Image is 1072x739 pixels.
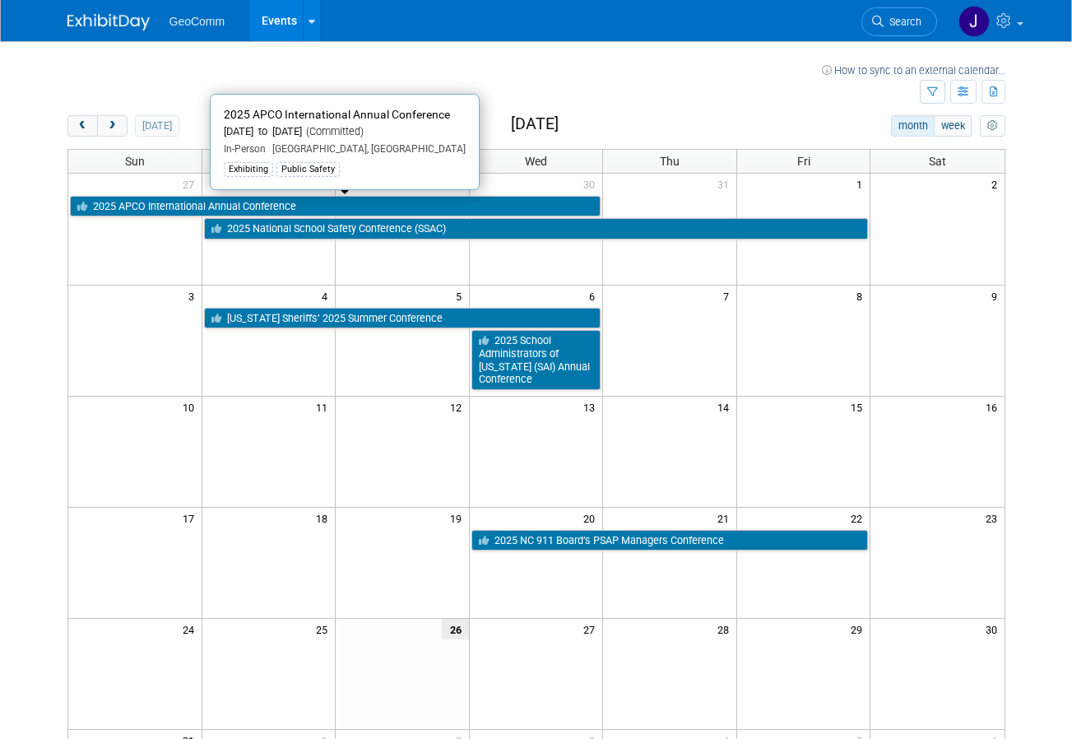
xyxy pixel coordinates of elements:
[849,508,870,528] span: 22
[204,218,869,239] a: 2025 National School Safety Conference (SSAC)
[97,115,128,137] button: next
[224,125,466,139] div: [DATE] to [DATE]
[891,115,935,137] button: month
[448,397,469,417] span: 12
[125,155,145,168] span: Sun
[987,121,998,132] i: Personalize Calendar
[849,397,870,417] span: 15
[266,143,466,155] span: [GEOGRAPHIC_DATA], [GEOGRAPHIC_DATA]
[934,115,972,137] button: week
[67,14,150,30] img: ExhibitDay
[471,330,601,390] a: 2025 School Administrators of [US_STATE] (SAI) Annual Conference
[716,397,736,417] span: 14
[587,286,602,306] span: 6
[984,619,1005,639] span: 30
[722,286,736,306] span: 7
[442,619,469,639] span: 26
[990,286,1005,306] span: 9
[797,155,810,168] span: Fri
[849,619,870,639] span: 29
[525,155,547,168] span: Wed
[958,6,990,37] img: John Shanks
[320,286,335,306] span: 4
[70,196,601,217] a: 2025 APCO International Annual Conference
[169,15,225,28] span: GeoComm
[660,155,680,168] span: Thu
[980,115,1005,137] button: myCustomButton
[314,619,335,639] span: 25
[855,286,870,306] span: 8
[716,174,736,194] span: 31
[204,308,601,329] a: [US_STATE] Sheriffs’ 2025 Summer Conference
[511,115,559,133] h2: [DATE]
[276,162,340,177] div: Public Safety
[224,143,266,155] span: In-Person
[984,508,1005,528] span: 23
[67,115,98,137] button: prev
[822,64,1005,77] a: How to sync to an external calendar...
[929,155,946,168] span: Sat
[582,397,602,417] span: 13
[187,286,202,306] span: 3
[861,7,937,36] a: Search
[181,174,202,194] span: 27
[454,286,469,306] span: 5
[471,530,869,551] a: 2025 NC 911 Board’s PSAP Managers Conference
[884,16,921,28] span: Search
[448,508,469,528] span: 19
[181,397,202,417] span: 10
[224,108,450,121] span: 2025 APCO International Annual Conference
[314,508,335,528] span: 18
[716,508,736,528] span: 21
[716,619,736,639] span: 28
[314,397,335,417] span: 11
[582,174,602,194] span: 30
[990,174,1005,194] span: 2
[181,619,202,639] span: 24
[582,619,602,639] span: 27
[984,397,1005,417] span: 16
[855,174,870,194] span: 1
[135,115,179,137] button: [DATE]
[582,508,602,528] span: 20
[302,125,364,137] span: (Committed)
[224,162,273,177] div: Exhibiting
[181,508,202,528] span: 17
